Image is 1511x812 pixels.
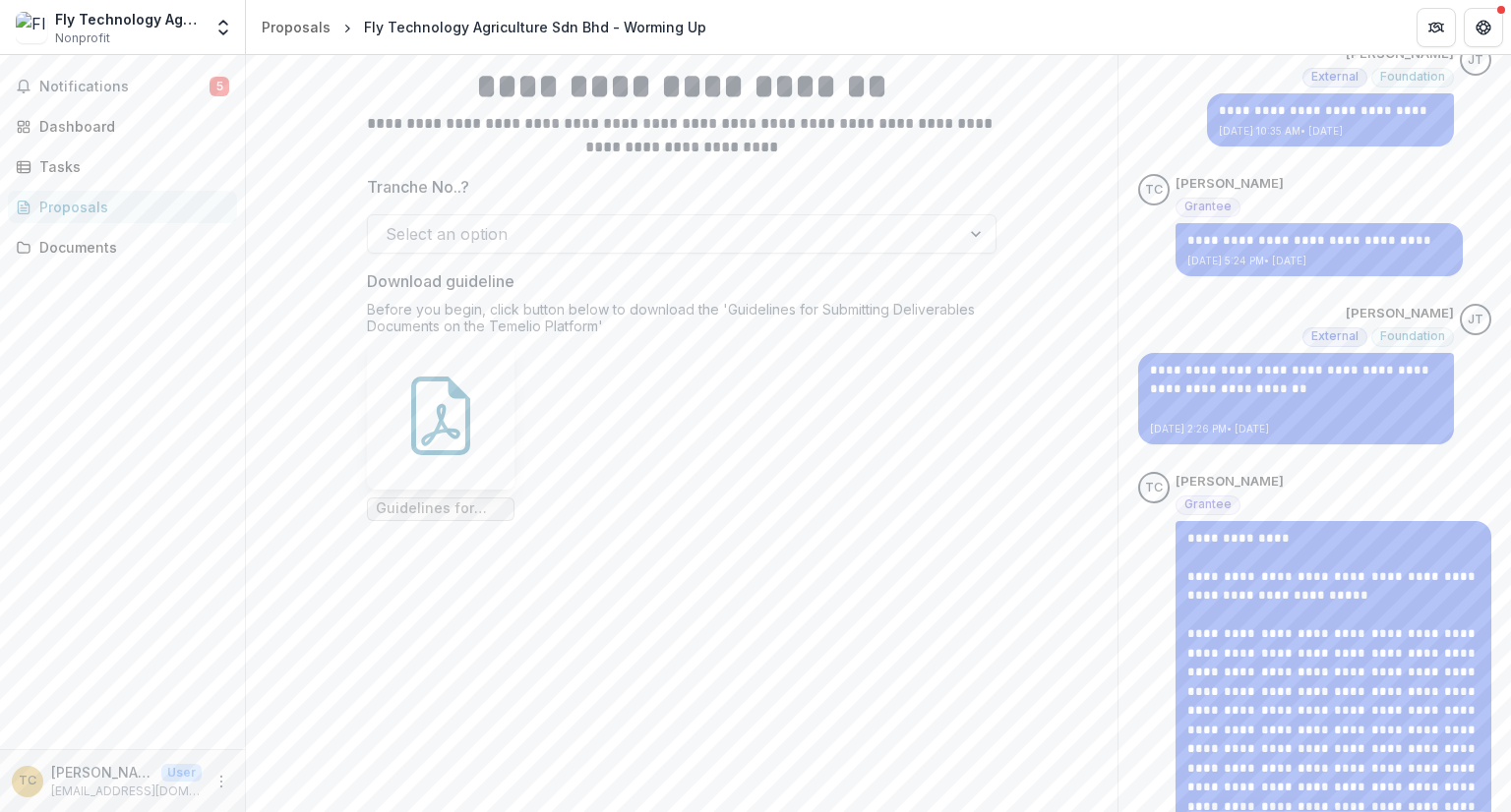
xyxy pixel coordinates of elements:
p: [PERSON_NAME] [1176,472,1284,492]
div: Tan Pei Chin [19,775,36,787]
p: [PERSON_NAME] [51,762,153,783]
div: Fly Technology Agriculture Sdn Bhd [55,9,202,29]
span: External [1311,70,1359,84]
div: Proposals [39,197,221,217]
div: Guidelines for Submitting Deliverables Documents.pdf [367,342,514,521]
a: Tasks [8,150,237,183]
img: Fly Technology Agriculture Sdn Bhd [16,12,47,43]
p: [EMAIL_ADDRESS][DOMAIN_NAME] [51,783,202,800]
a: Documents [8,231,237,263]
span: Foundation [1380,329,1445,343]
div: Fly Technology Agriculture Sdn Bhd - Worming Up [364,17,706,37]
span: Guidelines for Submitting Deliverables Documents.pdf [376,500,506,517]
nav: breadcrumb [254,13,714,41]
p: Tranche No..? [367,175,469,199]
p: [DATE] 5:24 PM • [DATE] [1187,254,1451,268]
button: Open entity switcher [210,8,237,47]
div: Proposals [262,17,331,37]
p: Download guideline [367,269,514,293]
p: [DATE] 2:26 PM • [DATE] [1150,422,1442,436]
div: Josselyn Tan [1468,54,1483,67]
a: Dashboard [8,110,237,143]
p: User [161,764,202,782]
button: Notifications5 [8,71,237,102]
a: Proposals [8,191,237,223]
a: Proposals [254,13,338,41]
span: 5 [210,77,229,96]
div: Documents [39,237,221,258]
p: [PERSON_NAME] [1346,304,1454,323]
button: Get Help [1464,8,1503,47]
div: Tan Pei Chin [1145,184,1163,197]
span: Nonprofit [55,29,110,47]
span: Notifications [39,79,210,95]
p: [DATE] 10:35 AM • [DATE] [1219,124,1442,139]
span: External [1311,329,1359,343]
span: Foundation [1380,70,1445,84]
div: Tan Pei Chin [1145,482,1163,494]
div: Tasks [39,156,221,177]
div: Dashboard [39,116,221,137]
p: [PERSON_NAME] [1176,174,1284,194]
div: Before you begin, click button below to download the 'Guidelines for Submitting Deliverables Docu... [367,301,997,342]
div: Josselyn Tan [1468,314,1483,326]
span: Grantee [1184,497,1232,511]
button: Partners [1417,8,1456,47]
span: Grantee [1184,200,1232,213]
button: More [210,770,233,793]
